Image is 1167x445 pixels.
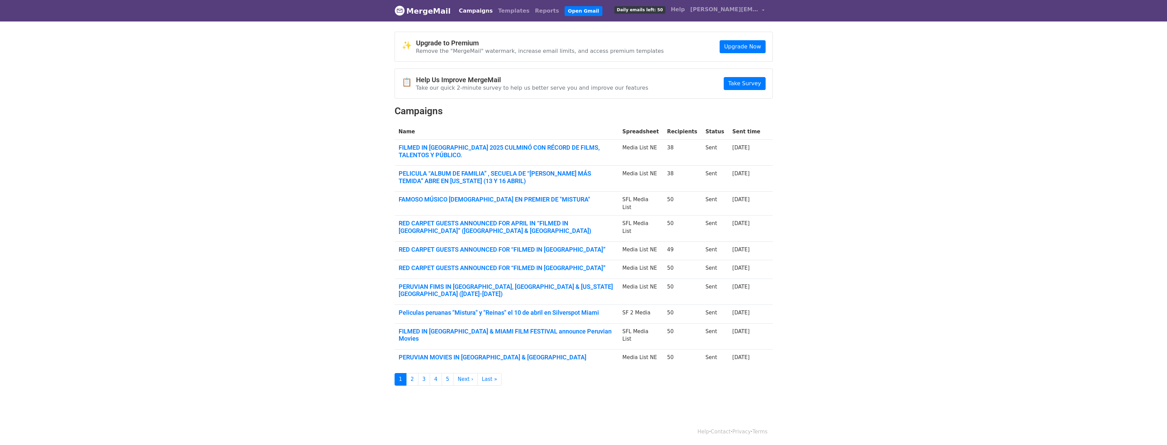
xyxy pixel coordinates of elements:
[416,39,664,47] h4: Upgrade to Premium
[701,323,728,349] td: Sent
[565,6,602,16] a: Open Gmail
[711,429,731,435] a: Contact
[732,220,750,226] a: [DATE]
[618,166,663,192] td: Media List NE
[663,241,702,260] td: 49
[399,328,614,342] a: FILMED IN [GEOGRAPHIC_DATA] & MIAMI FILM FESTIVAL announce Peruvian Movies
[456,4,495,18] a: Campaigns
[618,192,663,216] td: SFL Media List
[663,140,702,166] td: 38
[724,77,765,90] a: Take Survey
[453,373,478,386] a: Next ›
[495,4,532,18] a: Templates
[477,373,502,386] a: Last »
[663,192,702,216] td: 50
[416,84,648,91] p: Take our quick 2-minute survey to help us better serve you and improve our features
[732,196,750,203] a: [DATE]
[395,105,773,117] h2: Campaigns
[688,3,767,19] a: [PERSON_NAME][EMAIL_ADDRESS][DOMAIN_NAME]
[418,373,430,386] a: 3
[732,429,751,435] a: Privacy
[663,216,702,241] td: 50
[732,247,750,253] a: [DATE]
[663,349,702,368] td: 50
[690,5,758,14] span: [PERSON_NAME][EMAIL_ADDRESS][DOMAIN_NAME]
[402,77,416,87] span: 📋
[663,323,702,349] td: 50
[732,328,750,335] a: [DATE]
[430,373,442,386] a: 4
[732,354,750,360] a: [DATE]
[618,279,663,305] td: Media List NE
[399,220,614,234] a: RED CARPET GUESTS ANNOUNCED FOR APRIL IN “FILMED IN [GEOGRAPHIC_DATA]” ([GEOGRAPHIC_DATA] & [GEOG...
[416,47,664,55] p: Remove the "MergeMail" watermark, increase email limits, and access premium templates
[395,124,618,140] th: Name
[663,305,702,324] td: 50
[701,260,728,279] td: Sent
[732,145,750,151] a: [DATE]
[701,241,728,260] td: Sent
[442,373,454,386] a: 5
[399,196,614,203] a: FAMOSO MÚSICO [DEMOGRAPHIC_DATA] EN PREMIER DE "MISTURA"
[663,260,702,279] td: 50
[399,144,614,159] a: FILMED IN [GEOGRAPHIC_DATA] 2025 CULMINÓ CON RÉCORD DE FILMS, TALENTOS Y PÚBLICO.
[697,429,709,435] a: Help
[701,124,728,140] th: Status
[395,373,407,386] a: 1
[395,4,451,18] a: MergeMail
[752,429,767,435] a: Terms
[663,279,702,305] td: 50
[663,124,702,140] th: Recipients
[402,41,416,50] span: ✨
[399,283,614,298] a: PERUVIAN FIMS IN [GEOGRAPHIC_DATA], [GEOGRAPHIC_DATA] & [US_STATE][GEOGRAPHIC_DATA] ([DATE]-[DATE])
[618,140,663,166] td: Media List NE
[701,140,728,166] td: Sent
[399,170,614,184] a: PELICULA “ALBUM DE FAMILIA” , SECUELA DE “[PERSON_NAME] MÁS TEMIDA” ABRE EN [US_STATE] (13 Y 16 A...
[668,3,688,16] a: Help
[406,373,418,386] a: 2
[614,6,665,14] span: Daily emails left: 50
[618,124,663,140] th: Spreadsheet
[701,349,728,368] td: Sent
[399,309,614,316] a: Peliculas peruanas "Mistura" y "Reinas" el 10 de abril en Silverspot Miami
[701,279,728,305] td: Sent
[732,170,750,177] a: [DATE]
[532,4,562,18] a: Reports
[720,40,765,53] a: Upgrade Now
[416,76,648,84] h4: Help Us Improve MergeMail
[399,246,614,253] a: RED CARPET GUESTS ANNOUNCED FOR “FILMED IN [GEOGRAPHIC_DATA]”
[701,192,728,216] td: Sent
[618,216,663,241] td: SFL Media List
[701,216,728,241] td: Sent
[395,5,405,16] img: MergeMail logo
[732,284,750,290] a: [DATE]
[399,264,614,272] a: RED CARPET GUESTS ANNOUNCED FOR “FILMED IN [GEOGRAPHIC_DATA]”
[618,349,663,368] td: Media List NE
[612,3,668,16] a: Daily emails left: 50
[618,241,663,260] td: Media List NE
[701,305,728,324] td: Sent
[663,166,702,192] td: 38
[618,323,663,349] td: SFL Media List
[618,305,663,324] td: SF 2 Media
[732,310,750,316] a: [DATE]
[728,124,764,140] th: Sent time
[732,265,750,271] a: [DATE]
[399,354,614,361] a: PERUVIAN MOVIES IN [GEOGRAPHIC_DATA] & [GEOGRAPHIC_DATA]
[701,166,728,192] td: Sent
[618,260,663,279] td: Media List NE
